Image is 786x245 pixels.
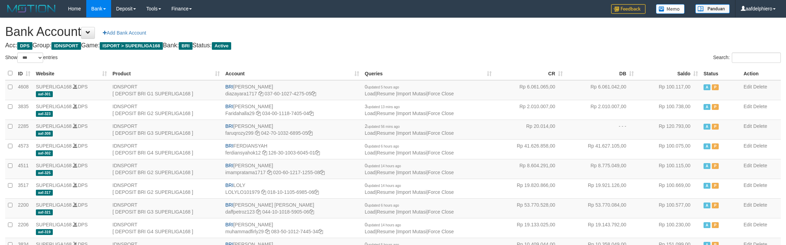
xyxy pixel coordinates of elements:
span: BRI [225,163,233,168]
span: aaf-302 [36,150,53,156]
span: | | | [365,123,454,136]
span: BRI [225,123,233,129]
a: Copy imampratama1717 to clipboard [267,170,272,175]
td: [PERSON_NAME] 083-50-1012-7445-34 [223,218,362,238]
span: 0 [365,143,399,149]
h4: Acc: Group: Game: Bank: Status: [5,42,781,49]
td: - - - [566,120,637,139]
span: | | | [365,104,454,116]
a: Import Mutasi [397,170,426,175]
span: Paused [712,183,719,189]
a: Delete [753,123,767,129]
th: Queries: activate to sort column ascending [362,67,494,80]
a: Add Bank Account [98,27,150,39]
span: | | | [365,143,454,156]
td: Rp 8.775.049,00 [566,159,637,179]
a: Delete [753,143,767,149]
td: [PERSON_NAME] 042-70-1032-6895-05 [223,120,362,139]
span: updated 14 hours ago [367,223,401,227]
a: Force Close [428,150,454,156]
a: Copy ferdiansyahok12 to clipboard [262,150,267,156]
a: SUPERLIGA168 [36,163,72,168]
td: Rp 20.014,00 [494,120,566,139]
a: Load [365,91,375,96]
a: Copy LOLYLO101979 to clipboard [261,189,266,195]
th: Action [741,67,781,80]
td: DPS [33,100,110,120]
span: ISPORT > SUPERLIGA168 [100,42,163,50]
td: 3835 [15,100,33,120]
td: Rp 41.627.105,00 [566,139,637,159]
a: Resume [377,189,395,195]
td: 4608 [15,80,33,100]
a: Load [365,209,375,215]
span: DPS [17,42,32,50]
span: updated 14 hours ago [367,164,401,168]
a: Copy faruqrozy299 to clipboard [255,130,260,136]
a: muhammadfirly29 [225,229,264,234]
span: updated 14 hours ago [367,184,401,188]
a: Force Close [428,111,454,116]
td: Rp 19.820.866,00 [494,179,566,198]
td: Rp 2.010.007,00 [566,100,637,120]
td: 4511 [15,159,33,179]
a: Copy diazayara1717 to clipboard [258,91,263,96]
td: Rp 120.793,00 [637,120,701,139]
a: daffpetroz123 [225,209,255,215]
span: Active [704,84,710,90]
a: Import Mutasi [397,229,426,234]
span: aaf-308 [36,131,53,136]
th: CR: activate to sort column ascending [494,67,566,80]
span: 0 [365,202,399,208]
a: Copy 042701032689505 to clipboard [308,130,313,136]
span: aaf-321 [36,209,53,215]
td: Rp 8.604.291,00 [494,159,566,179]
td: Rp 19.133.025,00 [494,218,566,238]
h1: Bank Account [5,25,781,39]
td: Rp 53.770.084,00 [566,198,637,218]
td: [PERSON_NAME] 020-60-1217-1255-08 [223,159,362,179]
th: DB: activate to sort column ascending [566,67,637,80]
a: SUPERLIGA168 [36,84,72,89]
span: BRI [179,42,192,50]
span: Active [704,163,710,169]
img: MOTION_logo.png [5,3,58,14]
span: updated 56 mins ago [367,125,400,129]
a: Copy 034001118740504 to clipboard [309,111,314,116]
span: aaf-317 [36,190,53,196]
td: IDNSPORT [ DEPOSIT BRI G2 SUPERLIGA168 ] [110,100,223,120]
a: Resume [377,170,395,175]
a: Edit [744,104,752,109]
a: Force Close [428,170,454,175]
span: BRI [225,143,233,149]
a: Load [365,170,375,175]
span: Active [704,104,710,110]
span: updated 6 hours ago [367,144,399,148]
th: Website: activate to sort column ascending [33,67,110,80]
td: Rp 100.115,00 [637,159,701,179]
td: Rp 100.230,00 [637,218,701,238]
a: Edit [744,202,752,208]
a: faruqrozy299 [225,130,254,136]
td: 2206 [15,218,33,238]
span: Paused [712,163,719,169]
td: 4573 [15,139,33,159]
td: IDNSPORT [ DEPOSIT BRI G3 SUPERLIGA168 ] [110,198,223,218]
img: panduan.png [695,4,730,13]
th: ID: activate to sort column ascending [15,67,33,80]
a: SUPERLIGA168 [36,143,72,149]
a: Delete [753,222,767,227]
td: DPS [33,198,110,218]
td: [PERSON_NAME] [PERSON_NAME] 044-10-1018-5905-06 [223,198,362,218]
a: Copy 037601027427505 to clipboard [311,91,316,96]
td: [PERSON_NAME] 034-00-1118-7405-04 [223,100,362,120]
a: Edit [744,182,752,188]
a: Edit [744,123,752,129]
span: updated 13 mins ago [367,105,400,109]
td: IDNSPORT [ DEPOSIT BRI G4 SUPERLIGA168 ] [110,139,223,159]
a: SUPERLIGA168 [36,182,72,188]
a: Delete [753,163,767,168]
label: Show entries [5,53,58,63]
a: Delete [753,104,767,109]
a: Copy muhammadfirly29 to clipboard [265,229,270,234]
